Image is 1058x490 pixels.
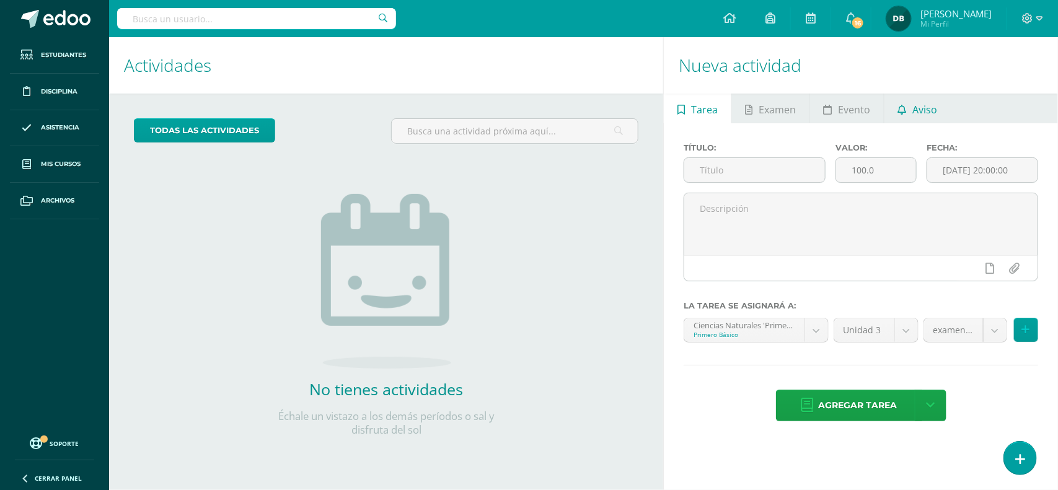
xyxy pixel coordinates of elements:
[262,378,510,400] h2: No tienes actividades
[759,95,796,125] span: Examen
[10,183,99,219] a: Archivos
[679,37,1043,94] h1: Nueva actividad
[50,439,79,448] span: Soporte
[684,158,825,182] input: Título
[851,16,865,30] span: 16
[321,194,451,369] img: no_activities.png
[41,87,77,97] span: Disciplina
[819,390,897,421] span: Agregar tarea
[684,301,1038,310] label: La tarea se asignará a:
[834,318,918,342] a: Unidad 3
[41,123,79,133] span: Asistencia
[810,94,884,123] a: Evento
[41,159,81,169] span: Mis cursos
[732,94,809,123] a: Examen
[392,119,638,143] input: Busca una actividad próxima aquí...
[844,318,885,342] span: Unidad 3
[684,318,827,342] a: Ciencias Naturales 'Primero Básico A'Primero Básico
[933,318,974,342] span: examen 30 (30.0pts)
[124,37,648,94] h1: Actividades
[41,196,74,206] span: Archivos
[927,158,1038,182] input: Fecha de entrega
[262,409,510,437] p: Échale un vistazo a los demás períodos o sal y disfruta del sol
[694,330,795,339] div: Primero Básico
[886,6,911,31] img: 6d5ad99c5053a67dda1ca5e57dc7edce.png
[10,37,99,74] a: Estudiantes
[41,50,86,60] span: Estudiantes
[10,74,99,110] a: Disciplina
[920,19,992,29] span: Mi Perfil
[913,95,938,125] span: Aviso
[15,434,94,451] a: Soporte
[684,143,826,152] label: Título:
[920,7,992,20] span: [PERSON_NAME]
[134,118,275,142] a: todas las Actividades
[927,143,1038,152] label: Fecha:
[836,158,916,182] input: Puntos máximos
[691,95,718,125] span: Tarea
[838,95,870,125] span: Evento
[10,110,99,147] a: Asistencia
[924,318,1007,342] a: examen 30 (30.0pts)
[835,143,917,152] label: Valor:
[117,8,396,29] input: Busca un usuario...
[10,146,99,183] a: Mis cursos
[664,94,731,123] a: Tarea
[884,94,951,123] a: Aviso
[694,318,795,330] div: Ciencias Naturales 'Primero Básico A'
[35,474,82,483] span: Cerrar panel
